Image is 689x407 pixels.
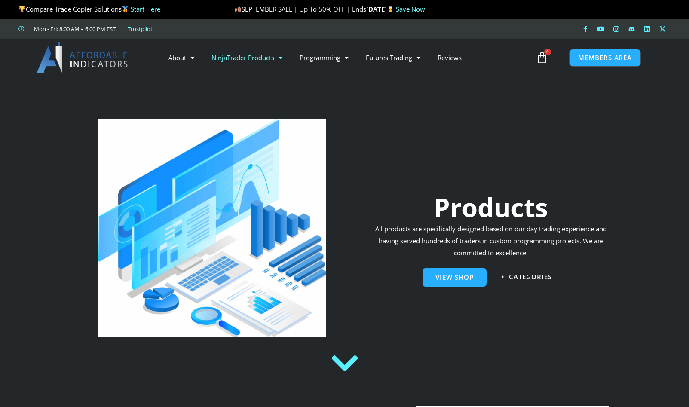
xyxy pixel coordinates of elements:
span: MEMBERS AREA [578,55,632,61]
a: 0 [523,45,561,70]
img: 🏆 [19,6,25,12]
span: SEPTEMBER SALE | Up To 50% OFF | Ends [234,5,366,13]
nav: Menu [160,48,534,67]
img: ⌛ [387,6,394,12]
span: Compare Trade Copier Solutions [18,5,160,13]
img: ProductsSection scaled | Affordable Indicators – NinjaTrader [98,119,326,337]
a: Programming [291,48,357,67]
a: MEMBERS AREA [569,49,641,67]
a: categories [502,274,552,280]
img: LogoAI | Affordable Indicators – NinjaTrader [37,42,129,73]
span: View Shop [435,274,474,281]
img: 🥇 [122,6,129,12]
a: Save Now [396,5,425,13]
a: About [160,48,203,67]
a: View Shop [423,268,487,287]
a: Start Here [131,5,160,13]
a: Futures Trading [357,48,429,67]
img: 🍂 [235,6,241,12]
p: All products are specifically designed based on our day trading experience and having served hund... [372,223,610,259]
a: Reviews [429,48,470,67]
a: Trustpilot [128,24,153,34]
span: Mon - Fri: 8:00 AM – 6:00 PM EST [32,24,116,34]
strong: [DATE] [366,5,396,13]
span: categories [509,274,552,280]
a: NinjaTrader Products [203,48,291,67]
h1: Products [372,189,610,225]
span: 0 [544,49,551,55]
